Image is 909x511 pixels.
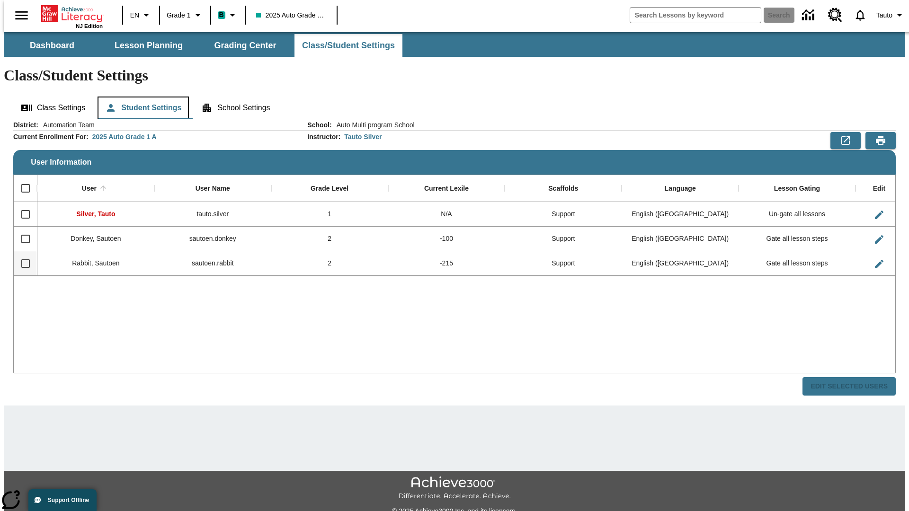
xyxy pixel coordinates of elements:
[774,185,820,193] div: Lesson Gating
[294,34,402,57] button: Class/Student Settings
[307,133,340,141] h2: Instructor :
[196,185,230,193] div: User Name
[98,97,189,119] button: Student Settings
[154,202,271,227] div: tauto.silver
[154,251,271,276] div: sautoen.rabbit
[28,489,97,511] button: Support Offline
[873,7,909,24] button: Profile/Settings
[8,1,36,29] button: Open side menu
[505,202,622,227] div: Support
[876,10,892,20] span: Tauto
[622,251,739,276] div: English (US)
[870,255,889,273] button: Edit User
[822,2,848,28] a: Resource Center, Will open in new tab
[870,205,889,224] button: Edit User
[167,10,191,20] span: Grade 1
[256,10,326,20] span: 2025 Auto Grade 1 A
[13,120,896,396] div: User Information
[72,259,119,267] span: Rabbit, Sautoen
[4,32,905,57] div: SubNavbar
[41,4,103,23] a: Home
[505,251,622,276] div: Support
[13,97,93,119] button: Class Settings
[41,3,103,29] div: Home
[31,158,91,167] span: User Information
[739,227,856,251] div: Gate all lesson steps
[4,34,403,57] div: SubNavbar
[194,97,277,119] button: School Settings
[332,120,415,130] span: Auto Multi program School
[424,185,469,193] div: Current Lexile
[4,67,905,84] h1: Class/Student Settings
[830,132,861,149] button: Export to CSV
[548,185,578,193] div: Scaffolds
[38,120,95,130] span: Automation Team
[796,2,822,28] a: Data Center
[92,132,157,141] div: 2025 Auto Grade 1 A
[870,230,889,249] button: Edit User
[214,7,242,24] button: Boost Class color is teal. Change class color
[82,185,97,193] div: User
[271,251,388,276] div: 2
[271,227,388,251] div: 2
[665,185,696,193] div: Language
[130,10,139,20] span: EN
[198,34,293,57] button: Grading Center
[71,235,121,242] span: Donkey, Sautoen
[344,132,382,141] div: Tauto Silver
[126,7,156,24] button: Language: EN, Select a language
[622,227,739,251] div: English (US)
[5,34,99,57] button: Dashboard
[848,3,873,27] a: Notifications
[739,202,856,227] div: Un-gate all lessons
[873,185,885,193] div: Edit
[163,7,207,24] button: Grade: Grade 1, Select a grade
[865,132,896,149] button: Print Preview
[622,202,739,227] div: English (US)
[739,251,856,276] div: Gate all lesson steps
[388,251,505,276] div: -215
[271,202,388,227] div: 1
[505,227,622,251] div: Support
[630,8,761,23] input: search field
[101,34,196,57] button: Lesson Planning
[13,97,896,119] div: Class/Student Settings
[76,23,103,29] span: NJ Edition
[388,227,505,251] div: -100
[13,121,38,129] h2: District :
[48,497,89,503] span: Support Offline
[398,476,511,501] img: Achieve3000 Differentiate Accelerate Achieve
[13,133,89,141] h2: Current Enrollment For :
[219,9,224,21] span: B
[154,227,271,251] div: sautoen.donkey
[388,202,505,227] div: N/A
[76,210,115,218] span: Silver, Tauto
[311,185,348,193] div: Grade Level
[307,121,331,129] h2: School :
